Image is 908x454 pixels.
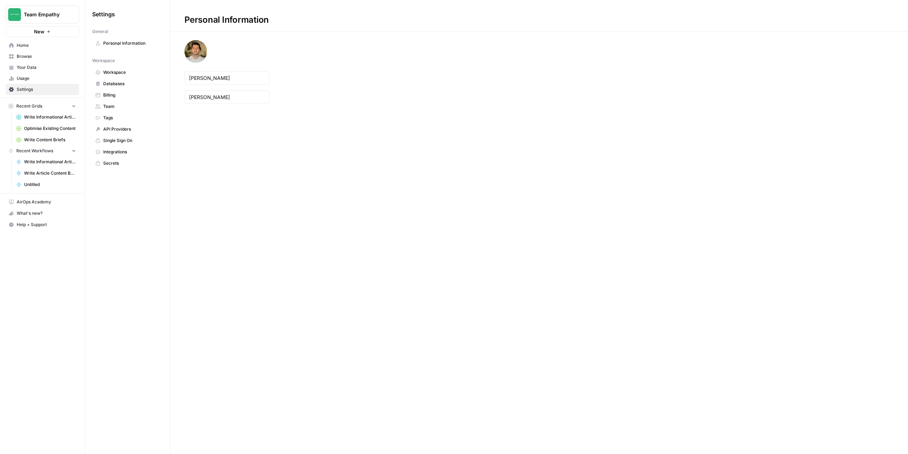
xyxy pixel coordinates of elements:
span: Write Article Content Brief [24,170,76,176]
span: Optimise Existing Content [24,125,76,132]
a: Settings [6,84,79,95]
span: Recent Grids [16,103,42,109]
a: Single Sign On [92,135,163,146]
img: Team Empathy Logo [8,8,21,21]
a: Your Data [6,62,79,73]
a: Untitled [13,179,79,190]
a: Write Article Content Brief [13,168,79,179]
span: New [34,28,44,35]
a: Workspace [92,67,163,78]
span: Team Empathy [24,11,67,18]
a: Tags [92,112,163,124]
a: Browse [6,51,79,62]
span: Home [17,42,76,49]
button: Recent Grids [6,101,79,111]
button: Workspace: Team Empathy [6,6,79,23]
span: API Providers [103,126,160,132]
span: Usage [17,75,76,82]
button: Recent Workflows [6,146,79,156]
div: What's new? [6,208,79,219]
span: Write Informational Article Outline [24,159,76,165]
span: Secrets [103,160,160,166]
a: Usage [6,73,79,84]
a: Team [92,101,163,112]
span: General [92,28,108,35]
span: Settings [92,10,115,18]
span: Workspace [103,69,160,76]
span: Write Informational Articles [24,114,76,120]
a: AirOps Academy [6,196,79,208]
span: Tags [103,115,160,121]
button: New [6,26,79,37]
div: Personal Information [170,14,283,26]
span: Browse [17,53,76,60]
a: Write Informational Article Outline [13,156,79,168]
span: Workspace [92,58,115,64]
span: Integrations [103,149,160,155]
a: Optimise Existing Content [13,123,79,134]
span: Databases [103,81,160,87]
span: Single Sign On [103,137,160,144]
a: Personal Information [92,38,163,49]
span: Untitled [24,181,76,188]
a: Secrets [92,158,163,169]
img: avatar [184,40,207,63]
a: Home [6,40,79,51]
a: Integrations [92,146,163,158]
span: Team [103,103,160,110]
span: Write Content Briefs [24,137,76,143]
span: Your Data [17,64,76,71]
span: Billing [103,92,160,98]
span: Recent Workflows [16,148,53,154]
a: Databases [92,78,163,89]
span: Help + Support [17,221,76,228]
a: Write Content Briefs [13,134,79,146]
button: What's new? [6,208,79,219]
a: API Providers [92,124,163,135]
span: Settings [17,86,76,93]
span: Personal Information [103,40,160,47]
a: Write Informational Articles [13,111,79,123]
span: AirOps Academy [17,199,76,205]
a: Billing [92,89,163,101]
button: Help + Support [6,219,79,230]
